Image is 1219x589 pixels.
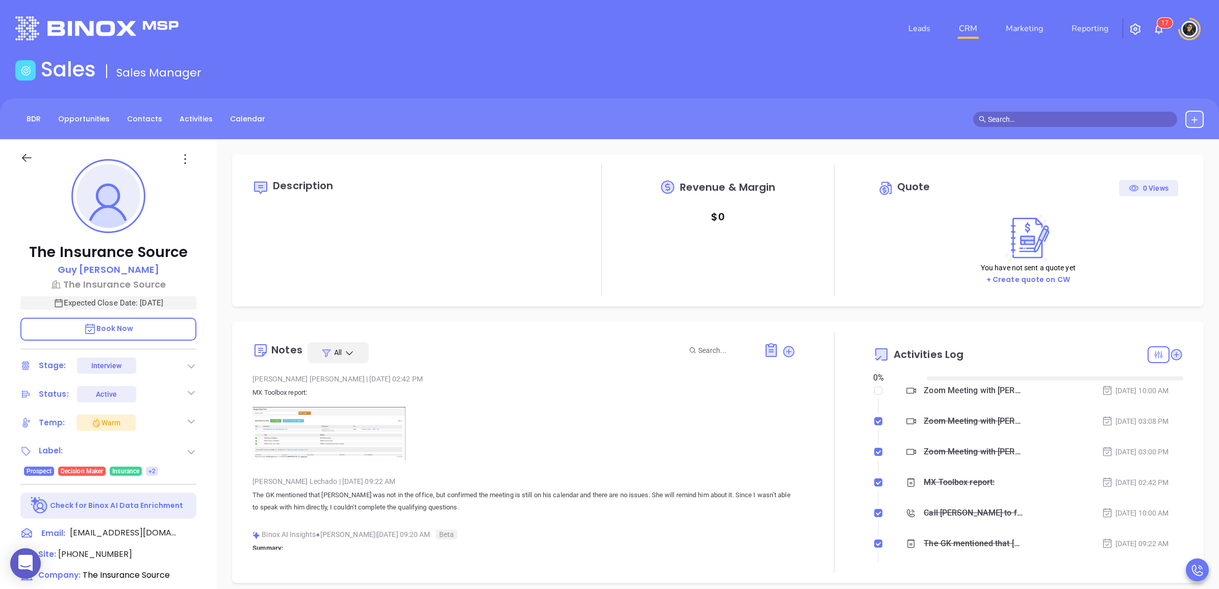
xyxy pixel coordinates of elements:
div: Interview [91,357,122,374]
p: You have not sent a quote yet [981,262,1076,273]
div: Label: [39,443,63,458]
div: [DATE] 09:22 AM [1102,538,1169,549]
span: The Insurance Source [83,569,170,581]
a: Activities [173,111,219,127]
div: [PERSON_NAME] [PERSON_NAME] [DATE] 02:42 PM [252,371,795,387]
p: $ 0 [711,208,724,226]
img: +g8MIdAAAABklEQVQDAFe8vjfuB304AAAAAElFTkSuQmCC [252,407,405,460]
a: The Insurance Source [20,277,196,291]
img: svg%3e [252,531,260,539]
span: | [366,375,368,383]
a: Marketing [1002,18,1047,39]
span: Revenue & Margin [680,182,776,192]
div: Warm [91,417,120,429]
span: +2 [148,466,156,477]
span: Prospect [27,466,52,477]
span: search [979,116,986,123]
sup: 17 [1157,18,1173,28]
div: Zoom Meeting with [PERSON_NAME] [924,414,1023,429]
p: The Insurance Source [20,243,196,262]
span: Company: [38,570,81,580]
div: Notes [271,345,302,355]
img: Circle dollar [878,180,895,196]
div: [DATE] 03:00 PM [1102,446,1169,457]
div: [PERSON_NAME] Lechado [DATE] 09:22 AM [252,474,795,489]
span: [PHONE_NUMBER] [58,548,132,560]
span: Insurance [112,466,139,477]
a: Calendar [224,111,271,127]
div: [DATE] 10:00 AM [1102,507,1169,519]
span: 7 [1165,19,1169,27]
div: 0 % [873,372,915,384]
span: Sales Manager [116,65,201,81]
p: Guy [PERSON_NAME] [58,263,160,276]
img: profile-user [77,164,140,228]
span: Decision Maker [61,466,103,477]
p: MX Toolbox report: [252,387,795,399]
div: Stage: [39,358,66,373]
span: Description [273,178,333,193]
span: Site : [38,549,56,559]
a: Guy [PERSON_NAME] [58,263,160,277]
a: + Create quote on CW [986,274,1070,285]
span: Beta [436,529,458,540]
img: Ai-Enrich-DaqCidB-.svg [31,497,48,515]
span: | [339,477,341,485]
p: Check for Binox AI Data Enrichment [50,500,183,511]
input: Search… [988,114,1172,125]
a: CRM [955,18,981,39]
a: Opportunities [52,111,116,127]
div: Active [96,386,117,402]
div: The GK mentioned that [PERSON_NAME] was not in the office, but confirmed the meeting is still on ... [924,536,1023,551]
span: All [334,347,342,357]
img: iconSetting [1129,23,1141,35]
b: Summary: [252,544,284,552]
span: 1 [1161,19,1165,27]
a: Reporting [1068,18,1112,39]
a: BDR [20,111,47,127]
p: The GK mentioned that [PERSON_NAME] was not in the office, but confirmed the meeting is still on ... [252,489,795,514]
div: [DATE] 03:08 PM [1102,416,1169,427]
div: [DATE] 02:42 PM [1102,477,1169,488]
img: user [1181,21,1198,37]
div: MX Toolbox report: [924,475,995,490]
span: Activities Log [894,349,963,360]
div: [DATE] 10:00 AM [1102,385,1169,396]
img: logo [15,16,179,40]
p: Expected Close Date: [DATE] [20,296,196,310]
input: Search... [698,345,752,356]
img: Create on CWSell [1001,214,1056,262]
span: ● [316,530,320,539]
div: Call [PERSON_NAME] to follow up [924,505,1023,521]
a: Contacts [121,111,168,127]
div: 0 Views [1129,180,1169,196]
div: Zoom Meeting with [PERSON_NAME] [924,383,1023,398]
button: + Create quote on CW [983,274,1073,286]
div: Zoom Meeting with [PERSON_NAME] [924,444,1023,459]
span: Book Now [84,323,134,334]
span: [EMAIL_ADDRESS][DOMAIN_NAME] [70,527,177,539]
div: Temp: [39,415,65,430]
span: Quote [897,180,930,194]
a: Leads [904,18,934,39]
h1: Sales [41,57,96,82]
img: iconNotification [1153,23,1165,35]
span: Email: [41,527,65,540]
div: Binox AI Insights [PERSON_NAME] | [DATE] 09:20 AM [252,527,795,542]
div: Status: [39,387,69,402]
